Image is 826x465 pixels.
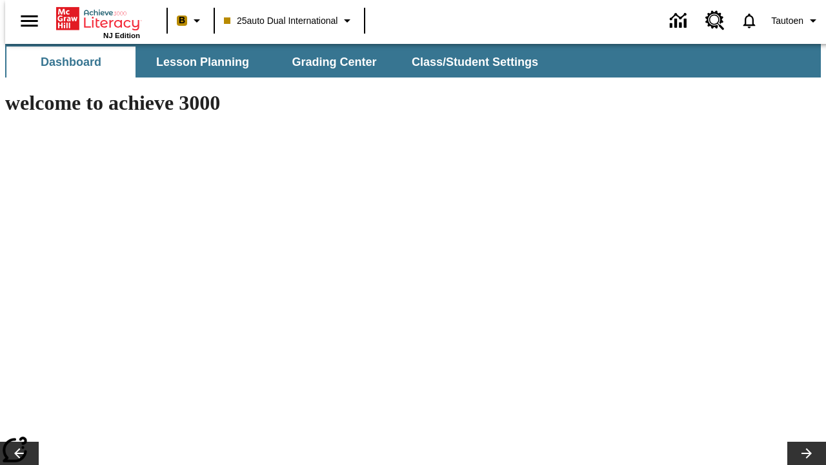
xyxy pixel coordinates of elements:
div: SubNavbar [5,46,550,77]
button: Dashboard [6,46,136,77]
span: B [179,12,185,28]
h1: welcome to achieve 3000 [5,91,563,115]
a: Data Center [662,3,698,39]
button: Lesson carousel, Next [787,442,826,465]
button: Class/Student Settings [401,46,549,77]
a: Notifications [732,4,766,37]
span: Class/Student Settings [412,55,538,70]
span: 25auto Dual International [224,14,337,28]
button: Open side menu [10,2,48,40]
span: Dashboard [41,55,101,70]
button: Class: 25auto Dual International, Select your class [219,9,360,32]
button: Lesson Planning [138,46,267,77]
a: Resource Center, Will open in new tab [698,3,732,38]
span: NJ Edition [103,32,140,39]
a: Home [56,6,140,32]
span: Grading Center [292,55,376,70]
div: SubNavbar [5,44,821,77]
button: Profile/Settings [766,9,826,32]
span: Lesson Planning [156,55,249,70]
button: Grading Center [270,46,399,77]
button: Boost Class color is peach. Change class color [172,9,210,32]
span: Tautoen [771,14,803,28]
div: Home [56,5,140,39]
